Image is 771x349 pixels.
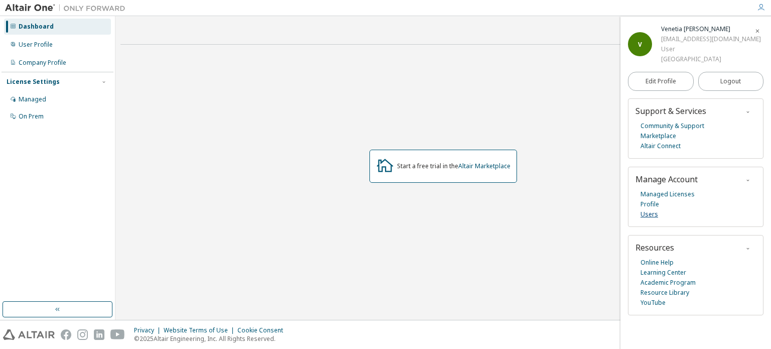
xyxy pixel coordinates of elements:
[640,298,666,308] a: YouTube
[661,54,761,64] div: [GEOGRAPHIC_DATA]
[635,174,698,185] span: Manage Account
[134,326,164,334] div: Privacy
[640,268,686,278] a: Learning Center
[661,34,761,44] div: [EMAIL_ADDRESS][DOMAIN_NAME]
[164,326,237,334] div: Website Terms of Use
[19,23,54,31] div: Dashboard
[640,258,674,268] a: Online Help
[77,329,88,340] img: instagram.svg
[640,209,658,219] a: Users
[110,329,125,340] img: youtube.svg
[458,162,510,170] a: Altair Marketplace
[640,189,695,199] a: Managed Licenses
[3,329,55,340] img: altair_logo.svg
[19,59,66,67] div: Company Profile
[661,44,761,54] div: User
[19,95,46,103] div: Managed
[640,278,696,288] a: Academic Program
[635,242,674,253] span: Resources
[640,288,689,298] a: Resource Library
[640,131,676,141] a: Marketplace
[19,112,44,121] div: On Prem
[638,40,642,49] span: V
[640,199,659,209] a: Profile
[720,76,741,86] span: Logout
[646,77,676,85] span: Edit Profile
[661,24,761,34] div: Venetia Maria Oureilidi
[640,121,704,131] a: Community & Support
[94,329,104,340] img: linkedin.svg
[237,326,289,334] div: Cookie Consent
[635,105,706,117] span: Support & Services
[7,78,60,86] div: License Settings
[698,72,764,91] button: Logout
[628,72,694,91] a: Edit Profile
[640,141,681,151] a: Altair Connect
[19,41,53,49] div: User Profile
[61,329,71,340] img: facebook.svg
[134,334,289,343] p: © 2025 Altair Engineering, Inc. All Rights Reserved.
[5,3,131,13] img: Altair One
[397,162,510,170] div: Start a free trial in the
